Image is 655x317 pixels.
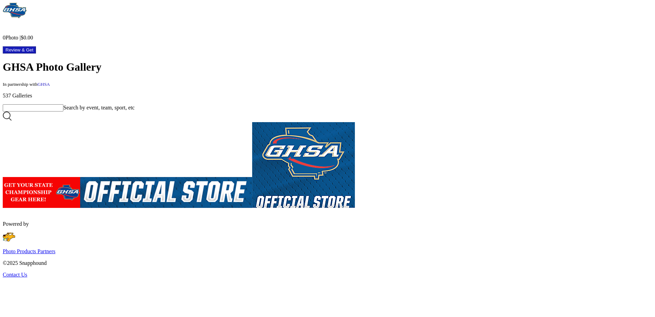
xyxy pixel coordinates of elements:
img: Footer [3,233,52,242]
small: In partnership with [3,82,50,87]
p: 0 $0.00 [3,35,652,41]
button: Review & Get [3,46,36,54]
a: Contact Us [3,272,27,278]
span: Photo [5,35,18,40]
label: Search by event, team, sport, etc [63,105,135,110]
a: Photo Products Partners [3,248,55,254]
img: ghsa%2Fevents%2Fgallery%2Fundefined%2Ff1274eed-3c61-457e-9a33-ab5b87275469 [252,122,355,208]
p: ©2025 Snapphound [3,260,652,266]
span: GHSA [37,82,50,87]
p: Powered by [3,221,652,227]
h1: GHSA Photo Gallery [3,61,652,73]
p: 537 Galleries [3,93,652,99]
a: Review & Get [3,47,36,52]
img: ghsa%2Fevents%2Fgallery%2Fundefined%2F5fb9f561-abbd-4c28-b40d-30de1d9e5cda [3,177,252,208]
span: | [20,35,21,40]
img: Snapphound Logo [3,3,27,18]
